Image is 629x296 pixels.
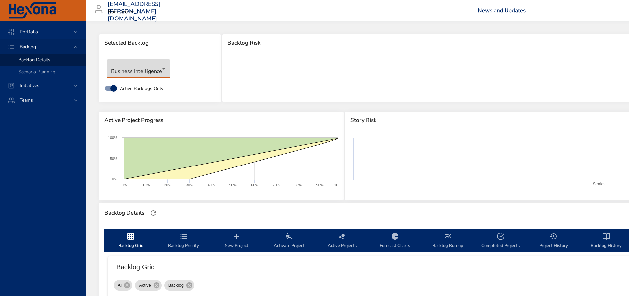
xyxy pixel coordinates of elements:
text: 50% [229,183,236,187]
div: Backlog [164,280,194,291]
text: 80% [295,183,302,187]
text: 90% [316,183,324,187]
span: Scenario Planning [18,69,55,75]
span: Selected Backlog [104,40,216,46]
span: New Project [214,232,259,250]
span: Active Backlogs Only [120,85,163,92]
span: Forecast Charts [372,232,417,250]
text: 40% [208,183,215,187]
span: Backlog History [584,232,629,250]
span: Teams [15,97,38,103]
span: Completed Projects [478,232,523,250]
text: 0% [112,177,117,181]
div: Backlog Details [102,208,146,218]
text: 10% [142,183,150,187]
span: Backlog [15,44,41,50]
button: Refresh Page [148,208,158,218]
span: Initiatives [15,82,45,89]
a: News and Updates [478,7,526,14]
span: Portfolio [15,29,43,35]
span: AI [114,282,125,289]
text: 70% [273,183,280,187]
img: Hexona [8,2,57,19]
div: Active [135,280,161,291]
span: Backlog Details [18,57,50,63]
span: Activate Project [267,232,312,250]
span: Active [135,282,155,289]
span: Project History [531,232,576,250]
text: 30% [186,183,193,187]
text: 50% [110,157,117,161]
h3: [EMAIL_ADDRESS][PERSON_NAME][DOMAIN_NAME] [108,1,161,22]
text: 20% [164,183,171,187]
text: 100% [334,183,343,187]
span: Backlog Burnup [425,232,470,250]
span: Backlog Grid [108,232,153,250]
div: AI [114,280,132,291]
span: Backlog [164,282,188,289]
div: Business Intelligence [107,59,170,78]
span: Active Projects [320,232,365,250]
text: Stories [593,182,605,186]
text: 0% [122,183,127,187]
text: 60% [251,183,258,187]
span: Backlog Priority [161,232,206,250]
span: Active Project Progress [104,117,338,124]
div: Raintree [108,7,136,17]
text: 100% [108,136,117,140]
